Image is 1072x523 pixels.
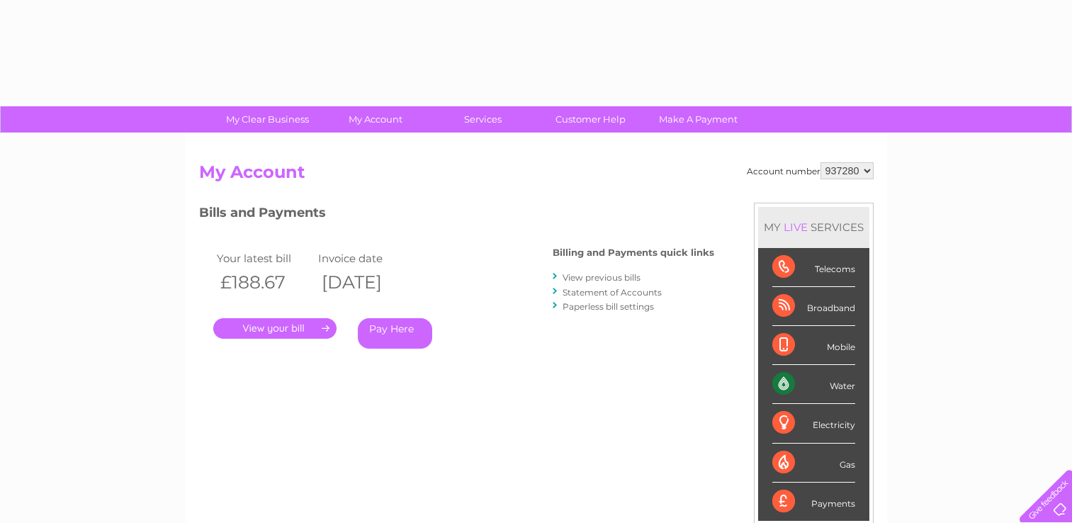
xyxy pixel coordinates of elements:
[758,207,869,247] div: MY SERVICES
[747,162,874,179] div: Account number
[199,162,874,189] h2: My Account
[772,444,855,483] div: Gas
[315,268,417,297] th: [DATE]
[772,326,855,365] div: Mobile
[772,404,855,443] div: Electricity
[358,318,432,349] a: Pay Here
[563,301,654,312] a: Paperless bill settings
[424,106,541,133] a: Services
[640,106,757,133] a: Make A Payment
[213,268,315,297] th: £188.67
[772,287,855,326] div: Broadband
[553,247,714,258] h4: Billing and Payments quick links
[199,203,714,227] h3: Bills and Payments
[772,248,855,287] div: Telecoms
[772,365,855,404] div: Water
[213,249,315,268] td: Your latest bill
[532,106,649,133] a: Customer Help
[213,318,337,339] a: .
[315,249,417,268] td: Invoice date
[317,106,434,133] a: My Account
[772,483,855,521] div: Payments
[209,106,326,133] a: My Clear Business
[781,220,811,234] div: LIVE
[563,287,662,298] a: Statement of Accounts
[563,272,641,283] a: View previous bills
